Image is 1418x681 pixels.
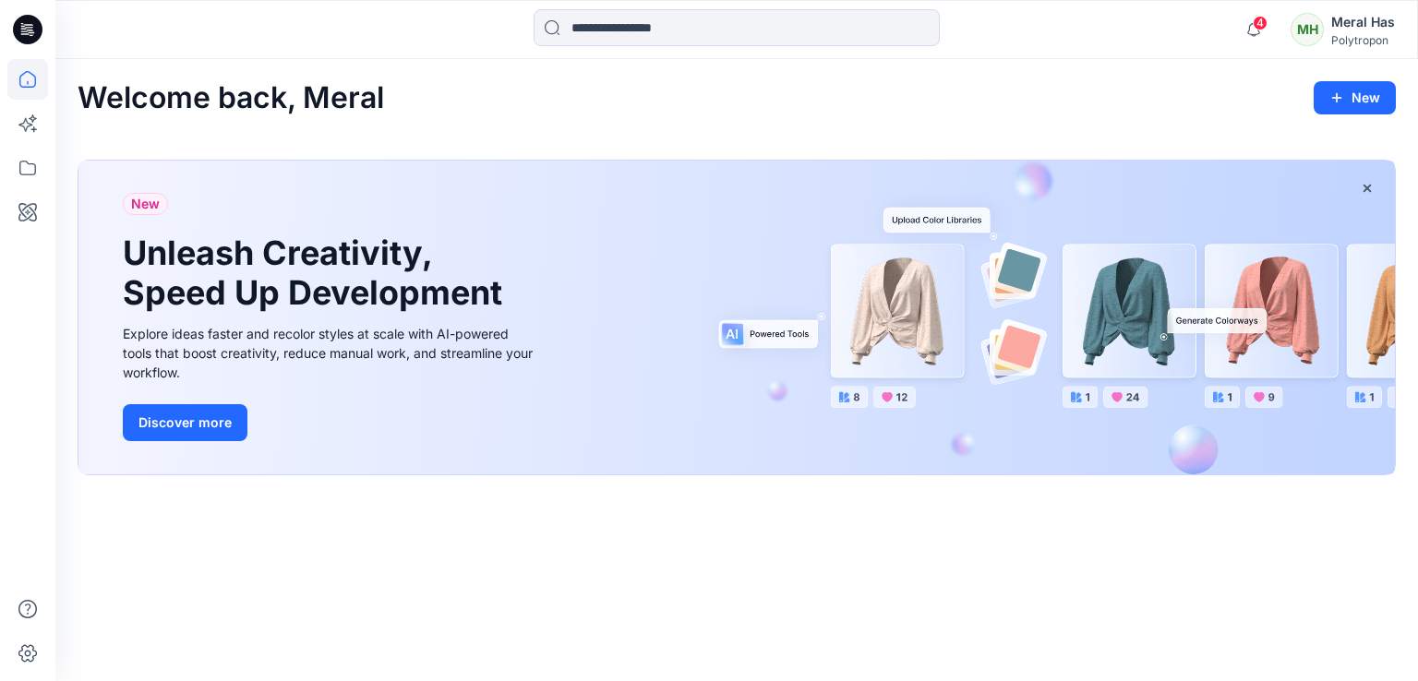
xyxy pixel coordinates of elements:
[1314,81,1396,114] button: New
[131,193,160,215] span: New
[1291,13,1324,46] div: MH
[123,233,511,313] h1: Unleash Creativity, Speed Up Development
[123,324,538,382] div: Explore ideas faster and recolor styles at scale with AI-powered tools that boost creativity, red...
[123,404,247,441] button: Discover more
[1253,16,1268,30] span: 4
[78,81,384,115] h2: Welcome back, Meral
[123,404,538,441] a: Discover more
[1331,11,1395,33] div: Meral Has
[1331,33,1395,47] div: Polytropon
